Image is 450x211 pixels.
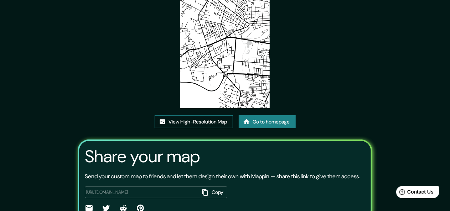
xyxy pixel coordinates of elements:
[239,115,296,128] a: Go to homepage
[85,172,360,181] p: Send your custom map to friends and let them design their own with Mappin — share this link to gi...
[155,115,233,128] a: View High-Resolution Map
[85,147,200,167] h3: Share your map
[200,186,227,198] button: Copy
[387,183,442,203] iframe: Help widget launcher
